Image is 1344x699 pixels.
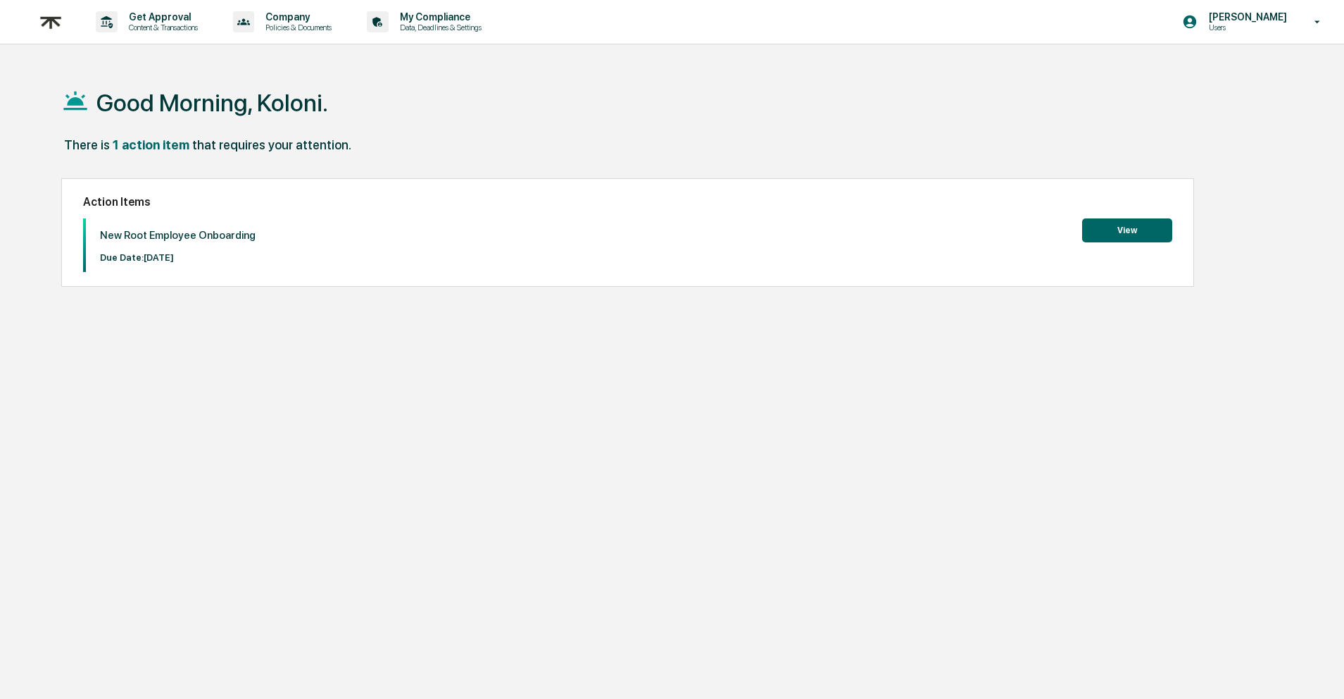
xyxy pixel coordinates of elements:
[100,252,256,263] p: Due Date: [DATE]
[83,195,1172,209] h2: Action Items
[118,11,205,23] p: Get Approval
[1198,23,1294,32] p: Users
[389,11,489,23] p: My Compliance
[389,23,489,32] p: Data, Deadlines & Settings
[113,137,189,152] div: 1 action item
[34,5,68,39] img: logo
[96,89,328,117] h1: Good Morning, Koloni.
[254,23,339,32] p: Policies & Documents
[254,11,339,23] p: Company
[118,23,205,32] p: Content & Transactions
[1082,218,1172,242] button: View
[100,229,256,242] p: New Root Employee Onboarding
[64,137,110,152] div: There is
[1198,11,1294,23] p: [PERSON_NAME]
[192,137,351,152] div: that requires your attention.
[1082,223,1172,236] a: View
